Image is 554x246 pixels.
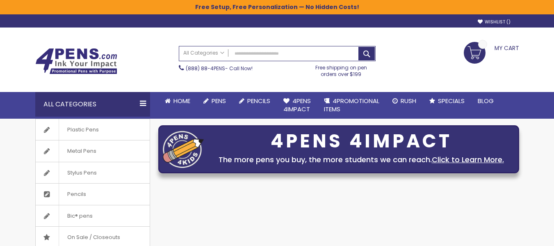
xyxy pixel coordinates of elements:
span: Metal Pens [59,140,105,162]
img: 4Pens Custom Pens and Promotional Products [35,48,117,74]
span: 4PROMOTIONAL ITEMS [324,97,379,113]
a: Bic® pens [36,205,150,227]
a: 4PROMOTIONALITEMS [317,92,386,119]
a: Click to Learn More. [432,154,504,165]
a: Specials [423,92,471,110]
div: All Categories [35,92,150,117]
a: Metal Pens [36,140,150,162]
span: Rush [401,97,416,105]
span: All Categories [183,50,224,56]
a: Wishlist [478,19,511,25]
span: Stylus Pens [59,162,105,184]
div: Free shipping on pen orders over $199 [307,61,376,78]
span: Bic® pens [59,205,101,227]
span: Pencils [59,184,94,205]
span: - Call Now! [186,65,253,72]
a: (888) 88-4PENS [186,65,225,72]
a: Pencils [233,92,277,110]
a: Plastic Pens [36,119,150,140]
a: Pens [197,92,233,110]
a: Home [158,92,197,110]
span: Home [173,97,190,105]
a: Rush [386,92,423,110]
span: Blog [478,97,494,105]
a: Pencils [36,184,150,205]
img: four_pen_logo.png [163,131,204,168]
a: All Categories [179,46,228,60]
div: The more pens you buy, the more students we can reach. [208,154,515,166]
span: Pens [212,97,226,105]
span: Specials [438,97,465,105]
span: Plastic Pens [59,119,107,140]
span: Pencils [247,97,270,105]
span: 4Pens 4impact [283,97,311,113]
a: Stylus Pens [36,162,150,184]
div: 4PENS 4IMPACT [208,133,515,150]
a: Blog [471,92,500,110]
a: 4Pens4impact [277,92,317,119]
